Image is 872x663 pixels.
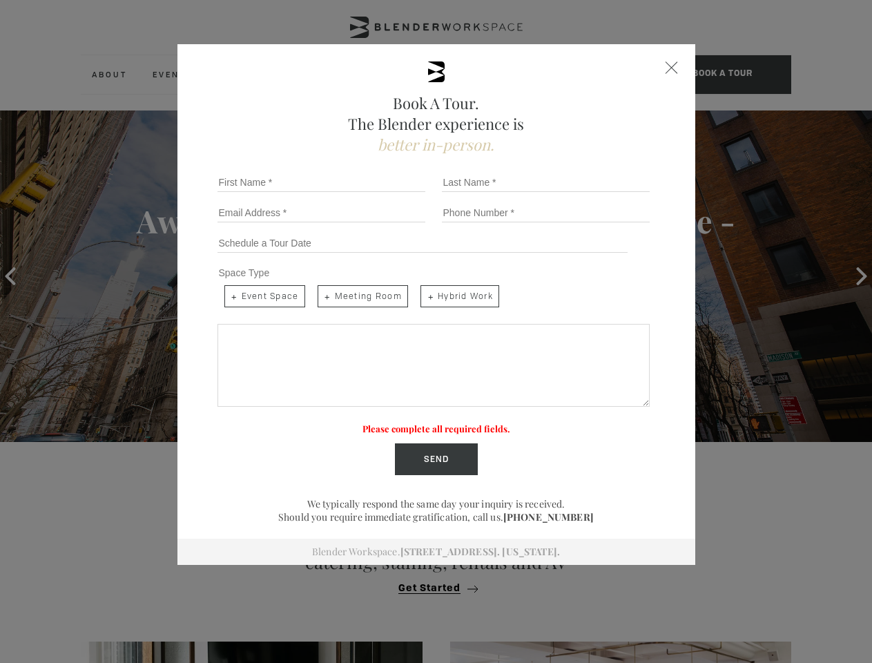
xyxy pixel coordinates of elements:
[224,285,305,307] span: Event Space
[395,443,478,475] input: Send
[378,134,494,155] span: better in-person.
[362,423,510,434] label: Please complete all required fields.
[212,93,661,155] h2: Book A Tour. The Blender experience is
[442,203,650,222] input: Phone Number *
[217,173,425,192] input: First Name *
[212,510,661,523] p: Should you require immediate gratification, call us.
[400,545,560,558] a: [STREET_ADDRESS]. [US_STATE].
[420,285,499,307] span: Hybrid Work
[217,233,628,253] input: Schedule a Tour Date
[442,173,650,192] input: Last Name *
[563,108,872,663] iframe: Chat Widget
[666,61,678,74] div: Close form
[212,497,661,510] p: We typically respond the same day your inquiry is received.
[219,267,270,278] span: Space Type
[318,285,408,307] span: Meeting Room
[217,203,425,222] input: Email Address *
[177,539,695,565] div: Blender Workspace.
[503,510,594,523] a: [PHONE_NUMBER]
